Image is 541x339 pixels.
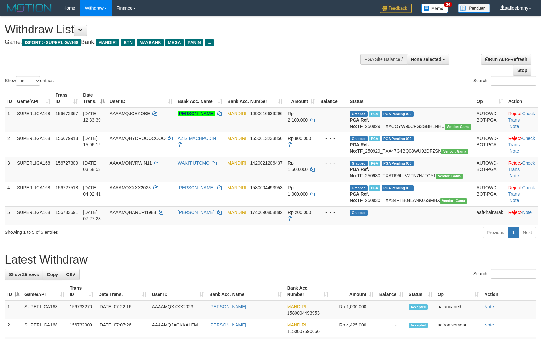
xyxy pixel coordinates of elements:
a: AZIS MACHPUDIN [178,136,216,141]
td: 156733270 [67,301,96,319]
a: [PERSON_NAME] [178,185,215,190]
b: PGA Ref. No: [350,142,369,154]
span: MANDIRI [228,111,246,116]
span: PGA Pending [382,161,414,166]
span: Copy 1150007590666 to clipboard [287,329,320,334]
span: 156727518 [56,185,78,190]
th: Bank Acc. Number: activate to sort column ascending [285,282,331,301]
span: Marked by aafromsomean [369,161,380,166]
span: 156733591 [56,210,78,215]
a: 1 [508,227,519,238]
td: aafandaneth [435,301,482,319]
div: - - - [320,184,345,191]
td: · · [506,132,538,157]
th: User ID: activate to sort column ascending [107,89,175,107]
span: Accepted [409,304,428,310]
th: Action [482,282,536,301]
label: Search: [473,76,536,86]
b: PGA Ref. No: [350,191,369,203]
td: - [376,319,406,337]
td: · · [506,182,538,206]
td: SUPERLIGA168 [14,107,53,132]
th: Game/API: activate to sort column ascending [14,89,53,107]
th: Bank Acc. Name: activate to sort column ascending [175,89,225,107]
button: None selected [407,54,449,65]
div: - - - [320,135,345,141]
img: Button%20Memo.svg [421,4,448,13]
td: aafPhalnarak [474,206,506,225]
a: Reject [508,111,521,116]
span: AAAAMQHYDROCOCOOO [110,136,166,141]
span: 156679913 [56,136,78,141]
a: Note [510,124,519,129]
th: Date Trans.: activate to sort column descending [81,89,107,107]
a: Note [522,210,532,215]
a: Note [510,198,519,203]
a: Next [519,227,536,238]
th: Trans ID: activate to sort column ascending [67,282,96,301]
span: 34 [444,2,452,7]
a: Previous [483,227,508,238]
label: Search: [473,269,536,279]
td: [DATE] 07:07:26 [96,319,150,337]
th: Op: activate to sort column ascending [474,89,506,107]
td: TF_250930_TXA34RTB04LANK05SMHX [347,182,474,206]
span: [DATE] 15:06:12 [83,136,101,147]
span: MANDIRI [228,136,246,141]
a: Stop [513,65,531,76]
h4: Game: Bank: [5,39,354,46]
input: Search: [491,76,536,86]
div: - - - [320,110,345,117]
span: MANDIRI [287,322,306,327]
span: Accepted [409,323,428,328]
a: WAKIT UTOMO [178,160,210,165]
span: AAAAMQNVRWIN11 [110,160,152,165]
span: MANDIRI [287,304,306,309]
span: Copy 1550013233856 to clipboard [250,136,283,141]
td: 1 [5,107,14,132]
a: Check Trans [508,160,535,172]
th: Balance [318,89,347,107]
a: Reject [508,185,521,190]
a: Note [484,304,494,309]
td: SUPERLIGA168 [14,182,53,206]
span: MANDIRI [228,210,246,215]
span: [DATE] 07:27:23 [83,210,101,221]
span: Grabbed [350,136,368,141]
span: PGA Pending [382,185,414,191]
td: SUPERLIGA168 [14,206,53,225]
span: ISPORT > SUPERLIGA168 [22,39,81,46]
td: 2 [5,132,14,157]
span: MANDIRI [228,160,246,165]
span: Grabbed [350,185,368,191]
span: 156672367 [56,111,78,116]
a: Reject [508,136,521,141]
span: PGA Pending [382,111,414,117]
td: Rp 4,425,000 [331,319,376,337]
input: Search: [491,269,536,279]
h1: Latest Withdraw [5,253,536,266]
td: Rp 1,000,000 [331,301,376,319]
span: Rp 200.000 [288,210,311,215]
span: Vendor URL: https://trx31.1velocity.biz [441,149,468,154]
td: AUTOWD-BOT-PGA [474,182,506,206]
a: [PERSON_NAME] [209,304,246,309]
td: 5 [5,206,14,225]
td: [DATE] 07:22:16 [96,301,150,319]
span: Copy 1580004493953 to clipboard [250,185,283,190]
span: Copy 1420021206437 to clipboard [250,160,283,165]
img: Feedback.jpg [380,4,412,13]
img: MOTION_logo.png [5,3,54,13]
div: - - - [320,160,345,166]
td: AAAAMQJACKKALEM [149,319,207,337]
span: [DATE] 03:58:53 [83,160,101,172]
div: - - - [320,209,345,216]
th: User ID: activate to sort column ascending [149,282,207,301]
td: 3 [5,157,14,182]
td: AAAAMQXXXX2023 [149,301,207,319]
b: PGA Ref. No: [350,167,369,178]
span: AAAAMQJOEKOBE [110,111,150,116]
div: PGA Site Balance / [360,54,407,65]
a: Check Trans [508,136,535,147]
a: [PERSON_NAME] [209,322,246,327]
